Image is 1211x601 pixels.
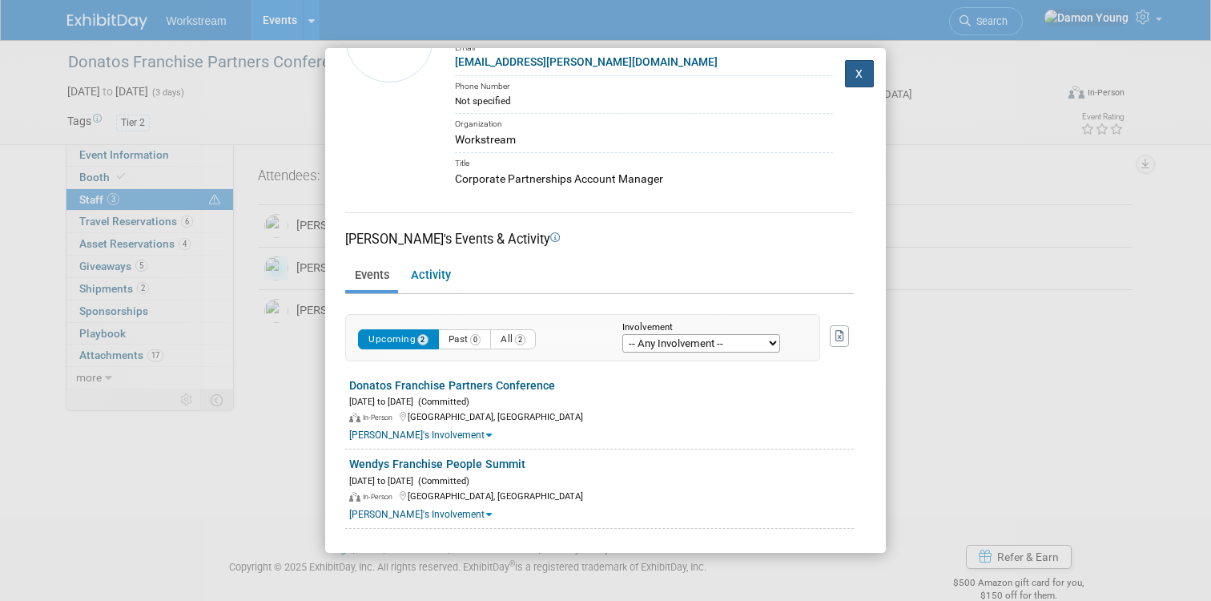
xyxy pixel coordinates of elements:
[413,397,469,407] span: (Committed)
[358,329,439,349] button: Upcoming2
[490,329,536,349] button: All2
[349,458,525,470] a: Wendys Franchise People Summit
[349,379,555,392] a: Donatos Franchise Partners Conference
[455,131,833,148] div: Workstream
[349,473,854,488] div: [DATE] to [DATE]
[349,413,360,422] img: In-Person Event
[417,334,428,345] span: 2
[345,230,854,248] div: [PERSON_NAME]'s Events & Activity
[349,488,854,503] div: [GEOGRAPHIC_DATA], [GEOGRAPHIC_DATA]
[349,409,854,424] div: [GEOGRAPHIC_DATA], [GEOGRAPHIC_DATA]
[455,113,833,131] div: Organization
[622,323,795,333] div: Involvement
[413,476,469,486] span: (Committed)
[455,75,833,94] div: Phone Number
[345,262,398,290] a: Events
[845,60,874,87] button: X
[455,55,718,68] a: [EMAIL_ADDRESS][PERSON_NAME][DOMAIN_NAME]
[455,152,833,171] div: Title
[363,493,397,501] span: In-Person
[349,430,492,441] a: [PERSON_NAME]'s Involvement
[438,329,492,349] button: Past0
[363,413,397,422] span: In-Person
[349,509,492,520] a: [PERSON_NAME]'s Involvement
[455,94,833,108] div: Not specified
[401,262,460,290] a: Activity
[515,334,526,345] span: 2
[349,492,360,502] img: In-Person Event
[349,393,854,409] div: [DATE] to [DATE]
[455,171,833,188] div: Corporate Partnerships Account Manager
[470,334,481,345] span: 0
